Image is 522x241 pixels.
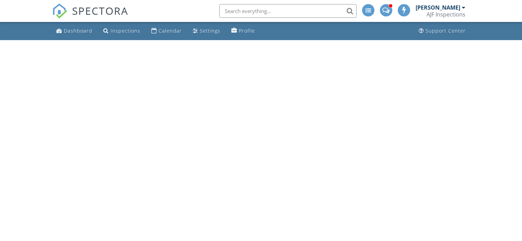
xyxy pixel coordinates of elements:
a: Inspections [101,25,143,37]
a: Settings [190,25,223,37]
input: Search everything... [219,4,357,18]
a: SPECTORA [52,9,128,24]
div: [PERSON_NAME] [416,4,460,11]
a: Dashboard [54,25,95,37]
div: Inspections [111,27,140,34]
span: SPECTORA [72,3,128,18]
div: Support Center [426,27,466,34]
a: Calendar [149,25,185,37]
div: Dashboard [64,27,92,34]
a: Profile [229,25,258,37]
a: Support Center [416,25,468,37]
div: Calendar [159,27,182,34]
img: The Best Home Inspection Software - Spectora [52,3,67,19]
div: AJF Inspections [427,11,465,18]
div: Settings [200,27,220,34]
div: Profile [239,27,255,34]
